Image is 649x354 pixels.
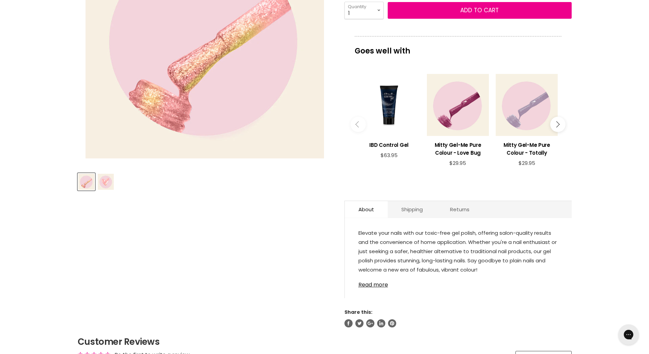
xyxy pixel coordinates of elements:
[344,309,572,327] aside: Share this:
[496,136,558,160] a: View product:Mitty Gel-Me Pure Colour - Totally
[344,2,384,19] select: Quantity
[78,174,94,190] img: Mitty Gel-Me Pure Colour - Muah
[78,173,95,190] button: Mitty Gel-Me Pure Colour - Muah
[496,141,558,157] h3: Mitty Gel-Me Pure Colour - Totally
[381,152,398,159] span: $63.95
[358,136,420,152] a: View product:IBD Control Gel
[519,159,535,167] span: $29.95
[97,173,114,190] button: Mitty Gel-Me Pure Colour - Muah
[358,229,557,273] span: Elevate your nails with our toxic-free gel polish, offering salon-quality results and the conveni...
[460,6,499,14] span: Add to cart
[388,2,572,19] button: Add to cart
[427,136,489,160] a: View product:Mitty Gel-Me Pure Colour - Love Bug
[78,336,572,348] h2: Customer Reviews
[77,171,333,190] div: Product thumbnails
[436,201,483,218] a: Returns
[358,141,420,149] h3: IBD Control Gel
[449,159,466,167] span: $29.95
[427,141,489,157] h3: Mitty Gel-Me Pure Colour - Love Bug
[358,278,558,288] a: Read more
[344,309,372,315] span: Share this:
[615,322,642,347] iframe: Gorgias live chat messenger
[388,201,436,218] a: Shipping
[345,201,388,218] a: About
[355,36,561,59] p: Goes well with
[98,174,114,190] img: Mitty Gel-Me Pure Colour - Muah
